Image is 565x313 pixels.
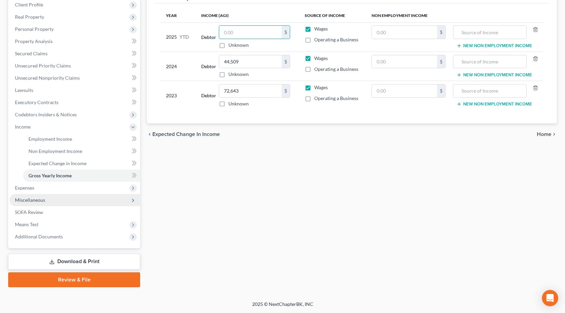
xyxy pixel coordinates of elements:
[15,221,38,227] span: Means Test
[15,2,43,7] span: Client Profile
[147,132,152,137] i: chevron_left
[314,66,358,72] span: Operating a Business
[537,132,551,137] span: Home
[10,84,140,96] a: Lawsuits
[29,136,72,142] span: Employment Income
[457,84,523,97] input: Source of Income
[15,234,63,239] span: Additional Documents
[228,100,249,107] label: Unknown
[542,290,558,306] div: Open Intercom Messenger
[10,206,140,218] a: SOFA Review
[228,42,249,48] label: Unknown
[10,47,140,60] a: Secured Claims
[15,26,54,32] span: Personal Property
[456,43,532,48] button: New Non Employment Income
[314,95,358,101] span: Operating a Business
[152,132,220,137] span: Expected Change in Income
[15,87,33,93] span: Lawsuits
[15,75,80,81] span: Unsecured Nonpriority Claims
[282,84,290,97] div: $
[457,55,523,68] input: Source of Income
[15,99,58,105] span: Executory Contracts
[219,84,282,97] input: 0.00
[89,301,476,313] div: 2025 © NextChapterBK, INC
[166,84,190,107] div: 2023
[15,185,34,191] span: Expenses
[23,133,140,145] a: Employment Income
[166,25,190,48] div: 2025
[166,55,190,78] div: 2024
[15,38,53,44] span: Property Analysis
[314,84,328,90] span: Wages
[15,197,45,203] span: Miscellaneous
[456,101,532,107] button: New Non Employment Income
[314,37,358,42] span: Operating a Business
[29,148,82,154] span: Non Employment Income
[314,26,328,32] span: Wages
[219,26,282,39] input: 0.00
[201,34,216,41] label: Debtor
[537,132,557,137] button: Home chevron_right
[282,26,290,39] div: $
[551,132,557,137] i: chevron_right
[299,9,366,22] th: Source of Income
[10,35,140,47] a: Property Analysis
[15,209,43,215] span: SOFA Review
[180,34,189,40] span: YTD
[372,55,437,68] input: 0.00
[437,55,445,68] div: $
[437,84,445,97] div: $
[366,9,543,22] th: Non Employment Income
[161,9,196,22] th: Year
[15,63,71,69] span: Unsecured Priority Claims
[23,145,140,157] a: Non Employment Income
[196,9,299,22] th: Income (AGI)
[29,173,72,178] span: Gross Yearly Income
[10,60,140,72] a: Unsecured Priority Claims
[201,63,216,70] label: Debtor
[8,254,140,270] a: Download & Print
[10,72,140,84] a: Unsecured Nonpriority Claims
[228,71,249,78] label: Unknown
[457,26,523,39] input: Source of Income
[314,55,328,61] span: Wages
[219,55,282,68] input: 0.00
[23,170,140,182] a: Gross Yearly Income
[10,96,140,109] a: Executory Contracts
[15,51,48,56] span: Secured Claims
[29,160,87,166] span: Expected Change in Income
[8,272,140,287] a: Review & File
[23,157,140,170] a: Expected Change in Income
[147,132,220,137] button: chevron_left Expected Change in Income
[201,92,216,99] label: Debtor
[372,84,437,97] input: 0.00
[15,112,77,117] span: Codebtors Insiders & Notices
[456,72,532,78] button: New Non Employment Income
[15,14,44,20] span: Real Property
[282,55,290,68] div: $
[372,26,437,39] input: 0.00
[437,26,445,39] div: $
[15,124,31,130] span: Income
